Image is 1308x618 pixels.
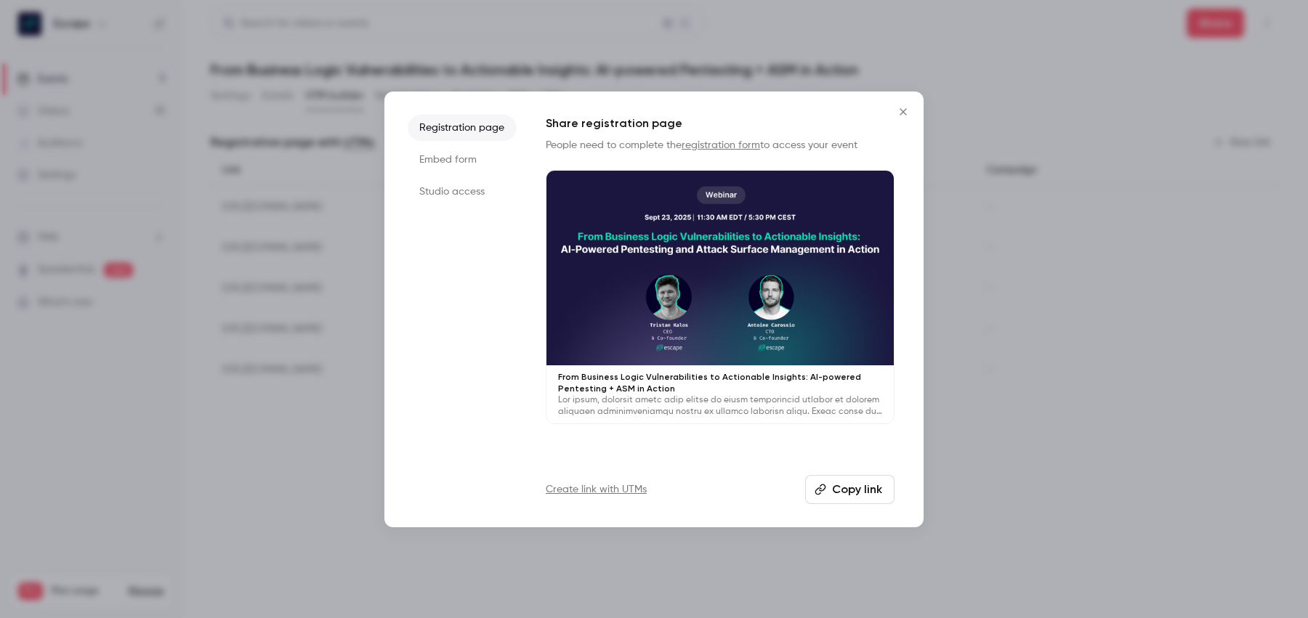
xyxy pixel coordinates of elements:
[546,170,895,425] a: From Business Logic Vulnerabilities to Actionable Insights: AI-powered Pentesting + ASM in Action...
[408,179,517,205] li: Studio access
[546,482,647,497] a: Create link with UTMs
[805,475,895,504] button: Copy link
[558,394,882,418] p: Lor ipsum, dolorsit ametc adip elitse do eiusm temporincid utlabor et dolorem aliquaen adminimven...
[682,140,760,150] a: registration form
[546,115,895,132] h1: Share registration page
[889,97,918,126] button: Close
[408,115,517,141] li: Registration page
[408,147,517,173] li: Embed form
[546,138,895,153] p: People need to complete the to access your event
[558,371,882,394] p: From Business Logic Vulnerabilities to Actionable Insights: AI-powered Pentesting + ASM in Action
